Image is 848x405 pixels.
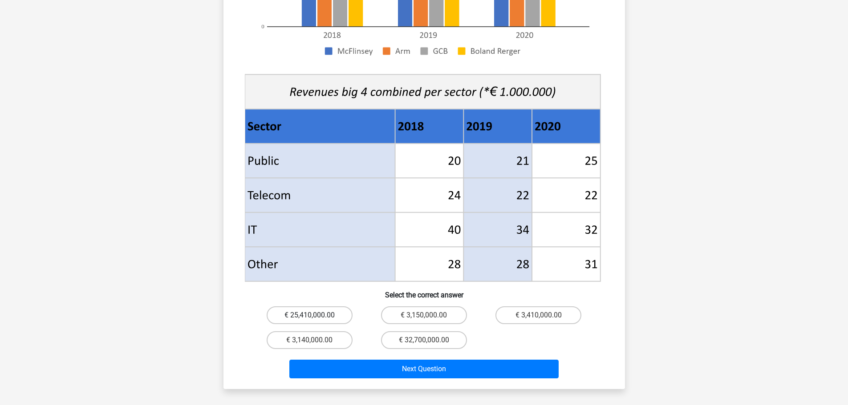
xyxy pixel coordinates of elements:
label: € 32,700,000.00 [381,331,467,349]
label: € 25,410,000.00 [267,306,353,324]
label: € 3,140,000.00 [267,331,353,349]
button: Next Question [289,360,559,378]
label: € 3,150,000.00 [381,306,467,324]
h6: Select the correct answer [238,284,611,299]
label: € 3,410,000.00 [495,306,581,324]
